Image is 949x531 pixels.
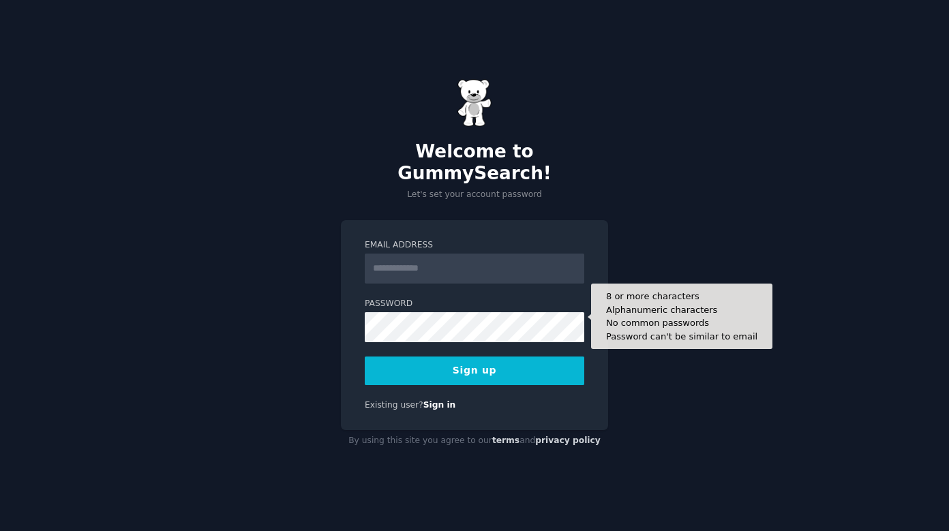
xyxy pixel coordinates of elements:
a: Sign in [423,400,456,410]
span: Existing user? [365,400,423,410]
p: Let's set your account password [341,189,608,201]
a: privacy policy [535,436,601,445]
label: Email Address [365,239,584,252]
button: Sign up [365,356,584,385]
div: By using this site you agree to our and [341,430,608,452]
a: terms [492,436,519,445]
img: Gummy Bear [457,79,492,127]
h2: Welcome to GummySearch! [341,141,608,184]
label: Password [365,298,584,310]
